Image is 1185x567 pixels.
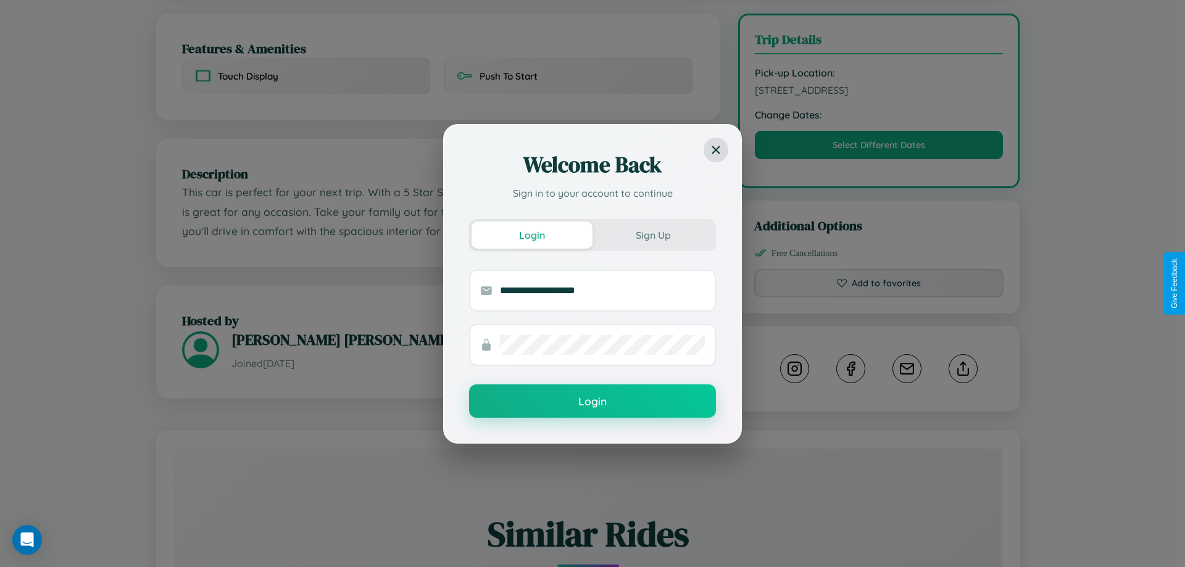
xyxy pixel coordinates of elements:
[469,186,716,201] p: Sign in to your account to continue
[469,384,716,418] button: Login
[592,221,713,249] button: Sign Up
[12,525,42,555] div: Open Intercom Messenger
[469,150,716,180] h2: Welcome Back
[472,221,592,249] button: Login
[1170,259,1179,308] div: Give Feedback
